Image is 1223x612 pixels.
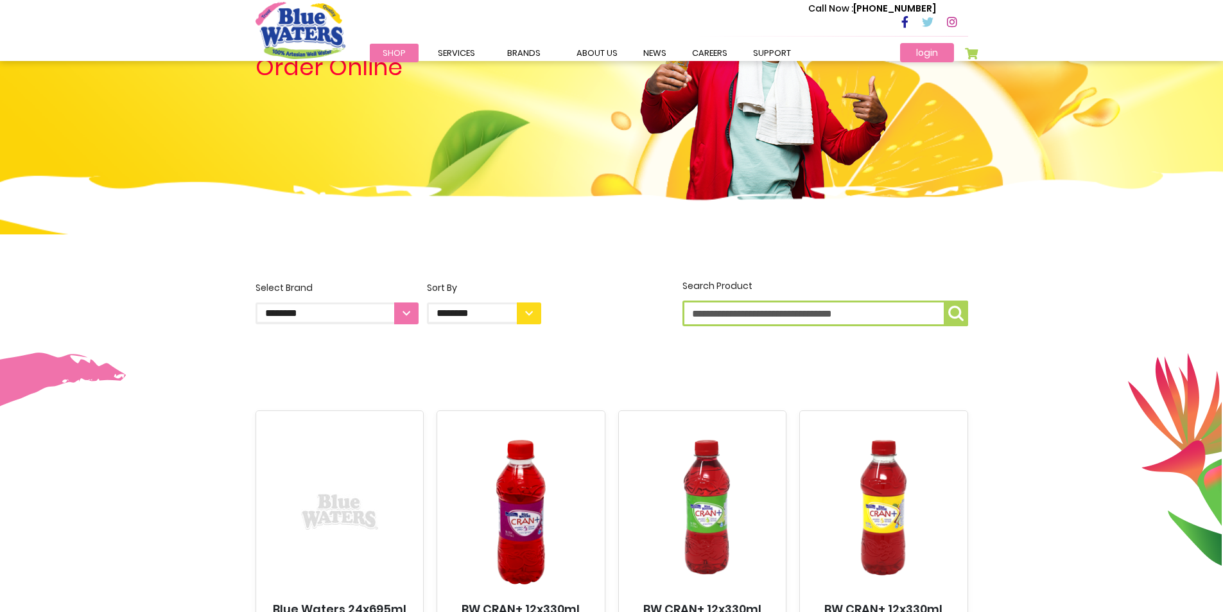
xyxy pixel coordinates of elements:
[383,47,406,59] span: Shop
[948,306,964,321] img: search-icon.png
[808,2,936,15] p: [PHONE_NUMBER]
[507,47,541,59] span: Brands
[438,47,475,59] span: Services
[256,281,419,324] label: Select Brand
[679,44,740,62] a: careers
[682,301,968,326] input: Search Product
[944,301,968,326] button: Search Product
[427,302,541,324] select: Sort By
[256,56,541,79] h4: Order Online
[630,44,679,62] a: News
[630,422,775,602] img: BW CRAN+ 12x330ml Cran/Lime
[427,281,541,295] div: Sort By
[811,422,956,602] img: BW CRAN+ 12x330ml Cran/Apple
[682,279,968,326] label: Search Product
[740,44,804,62] a: support
[449,422,593,602] img: BW CRAN+ 12x330ml Cran/Grape
[900,43,954,62] a: login
[256,2,345,58] a: store logo
[808,2,853,15] span: Call Now :
[564,44,630,62] a: about us
[275,448,404,576] img: Blue Waters 24x695ml Regular
[256,302,419,324] select: Select Brand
